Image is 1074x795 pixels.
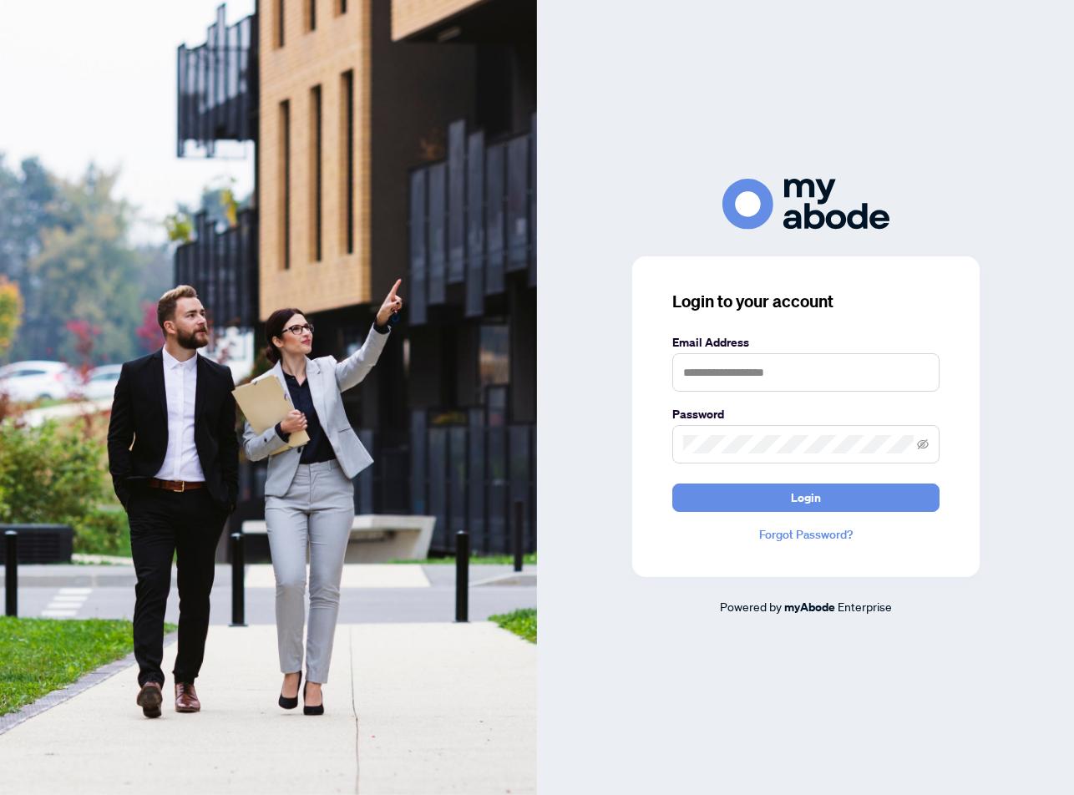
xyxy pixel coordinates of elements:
[672,484,940,512] button: Login
[672,333,940,352] label: Email Address
[672,525,940,544] a: Forgot Password?
[672,290,940,313] h3: Login to your account
[917,438,929,450] span: eye-invisible
[838,599,892,614] span: Enterprise
[672,405,940,423] label: Password
[791,484,821,511] span: Login
[720,599,782,614] span: Powered by
[722,179,889,230] img: ma-logo
[784,598,835,616] a: myAbode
